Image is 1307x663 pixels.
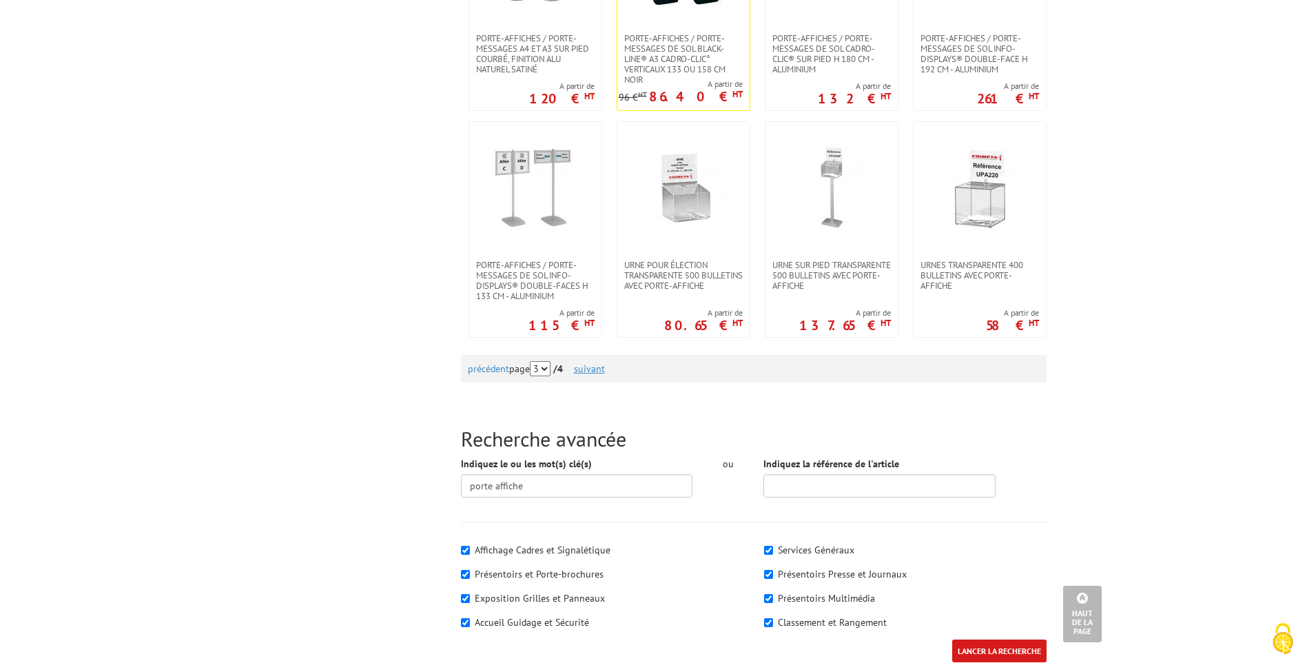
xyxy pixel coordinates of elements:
[476,33,595,74] span: Porte-affiches / Porte-messages A4 et A3 sur pied courbé, finition alu naturel satiné
[764,594,773,603] input: Présentoirs Multimédia
[584,90,595,102] sup: HT
[778,592,875,604] label: Présentoirs Multimédia
[977,94,1039,103] p: 261 €
[461,427,1047,450] h2: Recherche avancée
[528,307,595,318] span: A partir de
[952,640,1047,662] input: LANCER LA RECHERCHE
[639,143,728,232] img: Urne pour élection transparente 500 bulletins avec porte-affiche
[818,81,891,92] span: A partir de
[772,33,891,74] span: Porte-affiches / Porte-messages de sol Cadro-Clic® sur pied H 180 cm - Aluminium
[469,260,601,301] a: Porte-affiches / Porte-messages de sol Info-Displays® double-faces H 133 cm - Aluminium
[553,363,571,375] strong: /
[468,355,1040,382] div: page
[920,33,1039,74] span: Porte-affiches / Porte-messages de sol Info-Displays® double-face H 192 cm - Aluminium
[528,321,595,329] p: 115 €
[763,457,899,471] label: Indiquez la référence de l'article
[461,546,470,555] input: Affichage Cadres et Signalétique
[475,592,605,604] label: Exposition Grilles et Panneaux
[461,457,592,471] label: Indiquez le ou les mot(s) clé(s)
[469,33,601,74] a: Porte-affiches / Porte-messages A4 et A3 sur pied courbé, finition alu naturel satiné
[765,33,898,74] a: Porte-affiches / Porte-messages de sol Cadro-Clic® sur pied H 180 cm - Aluminium
[914,260,1046,291] a: Urnes transparente 400 bulletins avec porte-affiche
[475,568,604,580] label: Présentoirs et Porte-brochures
[1063,586,1102,642] a: Haut de la page
[881,317,891,329] sup: HT
[617,33,750,85] a: Porte-affiches / Porte-messages de sol Black-Line® A3 Cadro-Clic° Verticaux 133 ou 158 cm noir
[619,79,743,90] span: A partir de
[617,260,750,291] a: Urne pour élection transparente 500 bulletins avec porte-affiche
[476,260,595,301] span: Porte-affiches / Porte-messages de sol Info-Displays® double-faces H 133 cm - Aluminium
[574,363,605,375] a: suivant
[778,544,854,556] label: Services Généraux
[764,570,773,579] input: Présentoirs Presse et Journaux
[920,260,1039,291] span: Urnes transparente 400 bulletins avec porte-affiche
[764,618,773,627] input: Classement et Rangement
[624,260,743,291] span: Urne pour élection transparente 500 bulletins avec porte-affiche
[732,88,743,100] sup: HT
[557,363,563,375] span: 4
[584,317,595,329] sup: HT
[461,570,470,579] input: Présentoirs et Porte-brochures
[649,92,743,101] p: 86.40 €
[638,90,647,99] sup: HT
[772,260,891,291] span: Urne sur pied transparente 500 bulletins avec porte-affiche
[664,321,743,329] p: 80.65 €
[787,143,876,232] img: Urne sur pied transparente 500 bulletins avec porte-affiche
[881,90,891,102] sup: HT
[619,92,647,103] p: 96 €
[799,307,891,318] span: A partir de
[1266,622,1300,656] img: Cookies (fenêtre modale)
[765,260,898,291] a: Urne sur pied transparente 500 bulletins avec porte-affiche
[461,594,470,603] input: Exposition Grilles et Panneaux
[986,307,1039,318] span: A partir de
[461,618,470,627] input: Accueil Guidage et Sécurité
[529,94,595,103] p: 120 €
[1029,90,1039,102] sup: HT
[529,81,595,92] span: A partir de
[778,616,887,629] label: Classement et Rangement
[764,546,773,555] input: Services Généraux
[986,321,1039,329] p: 58 €
[491,143,580,232] img: Porte-affiches / Porte-messages de sol Info-Displays® double-faces H 133 cm - Aluminium
[935,143,1025,232] img: Urnes transparente 400 bulletins avec porte-affiche
[664,307,743,318] span: A partir de
[713,457,743,471] div: ou
[732,317,743,329] sup: HT
[468,363,509,375] a: précédent
[778,568,907,580] label: Présentoirs Presse et Journaux
[799,321,891,329] p: 137.65 €
[914,33,1046,74] a: Porte-affiches / Porte-messages de sol Info-Displays® double-face H 192 cm - Aluminium
[818,94,891,103] p: 132 €
[977,81,1039,92] span: A partir de
[624,33,743,85] span: Porte-affiches / Porte-messages de sol Black-Line® A3 Cadro-Clic° Verticaux 133 ou 158 cm noir
[1259,616,1307,663] button: Cookies (fenêtre modale)
[475,544,610,556] label: Affichage Cadres et Signalétique
[1029,317,1039,329] sup: HT
[475,616,589,629] label: Accueil Guidage et Sécurité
